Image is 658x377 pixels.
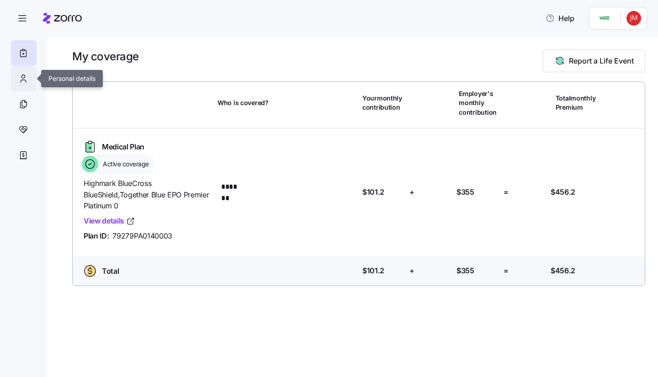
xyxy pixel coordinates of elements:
span: Plan ID: [84,230,109,242]
span: $101.2 [362,265,384,276]
img: Employer logo [595,13,613,24]
span: Medical Plan [102,141,144,153]
span: Total monthly Premium [556,94,597,112]
span: Highmark BlueCross BlueShield , Together Blue EPO Premier Platinum 0 [84,178,210,212]
span: + [409,265,414,276]
span: $355 [456,186,474,198]
span: = [504,186,509,198]
span: Employer's monthly contribution [459,89,500,117]
span: Help [546,13,574,24]
button: Help [538,9,582,27]
h1: My coverage [72,49,139,64]
span: $355 [456,265,474,276]
span: Active coverage [100,159,149,169]
span: $456.2 [551,186,575,198]
span: $456.2 [551,265,575,276]
span: $101.2 [362,186,384,198]
button: Report a Life Event [543,49,645,72]
span: 79279PA0140003 [112,230,172,242]
span: Your monthly contribution [362,94,403,112]
span: Who is covered? [218,98,269,107]
span: + [409,186,414,198]
a: View details [84,215,135,227]
span: Report a Life Event [569,55,634,66]
img: 0f91c8bf362c3e346bb7bb1181bfe38d [626,11,641,26]
span: Total [102,265,119,277]
span: = [504,265,509,276]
